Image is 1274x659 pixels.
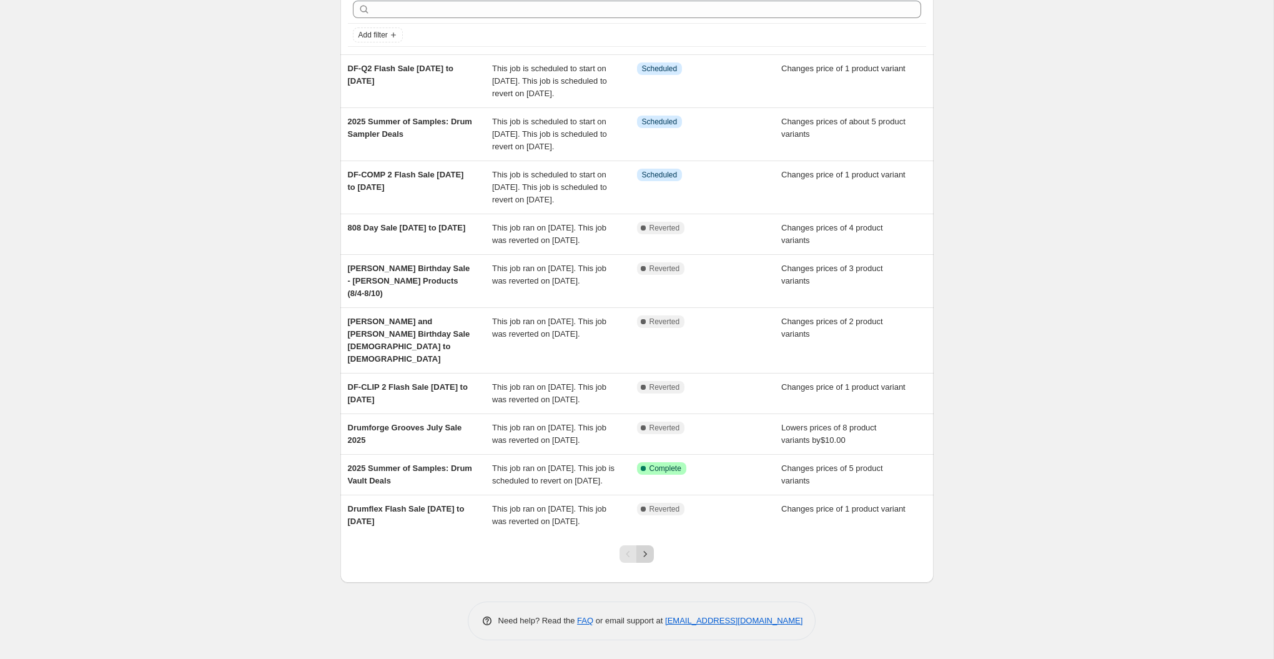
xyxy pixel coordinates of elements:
[649,463,681,473] span: Complete
[492,382,606,404] span: This job ran on [DATE]. This job was reverted on [DATE].
[636,545,654,563] button: Next
[781,64,906,73] span: Changes price of 1 product variant
[498,616,578,625] span: Need help? Read the
[781,170,906,179] span: Changes price of 1 product variant
[348,423,462,445] span: Drumforge Grooves July Sale 2025
[620,545,654,563] nav: Pagination
[348,64,454,86] span: DF-Q2 Flash Sale [DATE] to [DATE]
[593,616,665,625] span: or email support at
[821,435,846,445] span: $10.00
[492,117,607,151] span: This job is scheduled to start on [DATE]. This job is scheduled to revert on [DATE].
[781,117,906,139] span: Changes prices of about 5 product variants
[348,382,468,404] span: DF-CLIP 2 Flash Sale [DATE] to [DATE]
[348,117,472,139] span: 2025 Summer of Samples: Drum Sampler Deals
[781,264,883,285] span: Changes prices of 3 product variants
[492,170,607,204] span: This job is scheduled to start on [DATE]. This job is scheduled to revert on [DATE].
[781,463,883,485] span: Changes prices of 5 product variants
[348,170,464,192] span: DF-COMP 2 Flash Sale [DATE] to [DATE]
[492,64,607,98] span: This job is scheduled to start on [DATE]. This job is scheduled to revert on [DATE].
[781,223,883,245] span: Changes prices of 4 product variants
[348,264,470,298] span: [PERSON_NAME] Birthday Sale - [PERSON_NAME] Products (8/4-8/10)
[781,382,906,392] span: Changes price of 1 product variant
[649,382,680,392] span: Reverted
[492,264,606,285] span: This job ran on [DATE]. This job was reverted on [DATE].
[649,423,680,433] span: Reverted
[642,117,678,127] span: Scheduled
[649,504,680,514] span: Reverted
[348,463,472,485] span: 2025 Summer of Samples: Drum Vault Deals
[781,423,876,445] span: Lowers prices of 8 product variants by
[642,64,678,74] span: Scheduled
[358,30,388,40] span: Add filter
[781,317,883,339] span: Changes prices of 2 product variants
[348,223,466,232] span: 808 Day Sale [DATE] to [DATE]
[492,223,606,245] span: This job ran on [DATE]. This job was reverted on [DATE].
[781,504,906,513] span: Changes price of 1 product variant
[492,423,606,445] span: This job ran on [DATE]. This job was reverted on [DATE].
[577,616,593,625] a: FAQ
[642,170,678,180] span: Scheduled
[348,504,465,526] span: Drumflex Flash Sale [DATE] to [DATE]
[492,317,606,339] span: This job ran on [DATE]. This job was reverted on [DATE].
[665,616,802,625] a: [EMAIL_ADDRESS][DOMAIN_NAME]
[353,27,403,42] button: Add filter
[492,463,615,485] span: This job ran on [DATE]. This job is scheduled to revert on [DATE].
[649,264,680,274] span: Reverted
[348,317,470,364] span: [PERSON_NAME] and [PERSON_NAME] Birthday Sale [DEMOGRAPHIC_DATA] to [DEMOGRAPHIC_DATA]
[649,223,680,233] span: Reverted
[492,504,606,526] span: This job ran on [DATE]. This job was reverted on [DATE].
[649,317,680,327] span: Reverted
